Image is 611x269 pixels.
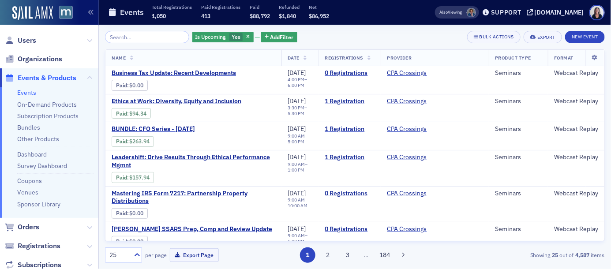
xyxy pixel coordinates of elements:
[109,250,129,260] div: 25
[120,7,144,18] h1: Events
[387,97,442,105] span: CPA Crossings
[112,55,126,61] span: Name
[387,125,427,133] a: CPA Crossings
[565,31,605,43] button: New Event
[288,133,312,145] div: –
[554,125,598,133] div: Webcast Replay
[491,8,521,16] div: Support
[288,197,305,203] time: 9:00 AM
[387,153,442,161] span: CPA Crossings
[18,36,36,45] span: Users
[112,80,148,90] div: Paid: 0 - $0
[250,12,270,19] span: $88,792
[480,34,514,39] div: Bulk Actions
[17,101,77,108] a: On-Demand Products
[116,174,130,181] span: :
[320,247,336,263] button: 2
[325,69,375,77] a: 0 Registrations
[288,105,304,111] time: 3:30 PM
[288,77,312,88] div: –
[467,8,476,17] span: Chris Dougherty
[59,6,73,19] img: SailAMX
[325,190,375,198] a: 0 Registrations
[112,153,275,169] span: Leadershift: Drive Results Through Ethical Performance Mgmnt
[116,238,130,245] span: :
[17,123,40,131] a: Bundles
[5,54,62,64] a: Organizations
[288,197,312,209] div: –
[325,55,363,61] span: Registrations
[325,97,375,105] a: 1 Registration
[574,251,591,259] strong: 4,587
[5,222,39,232] a: Orders
[325,225,375,233] a: 0 Registrations
[112,125,260,133] span: BUNDLE: CFO Series - September 2025
[112,208,148,219] div: Paid: 0 - $0
[288,69,306,77] span: [DATE]
[12,6,53,20] a: SailAMX
[170,248,219,262] button: Export Page
[112,97,260,105] span: Ethics at Work: Diversity, Equity and Inclusion
[232,33,240,40] span: Yes
[288,153,306,161] span: [DATE]
[5,36,36,45] a: Users
[440,9,448,15] div: Also
[288,133,305,139] time: 9:00 AM
[565,32,605,40] a: New Event
[17,150,47,158] a: Dashboard
[288,161,312,173] div: –
[201,4,240,10] p: Paid Registrations
[535,8,584,16] div: [DOMAIN_NAME]
[288,189,306,197] span: [DATE]
[116,174,127,181] a: Paid
[309,4,330,10] p: Net
[112,136,154,147] div: Paid: 1 - $26394
[440,9,462,15] span: Viewing
[340,247,356,263] button: 3
[387,225,427,233] a: CPA Crossings
[288,82,304,88] time: 6:00 PM
[17,89,36,97] a: Events
[387,55,412,61] span: Provider
[288,55,300,61] span: Date
[554,153,598,161] div: Webcast Replay
[387,225,442,233] span: CPA Crossings
[288,167,304,173] time: 1:00 PM
[467,31,521,43] button: Bulk Actions
[17,200,60,208] a: Sponsor Library
[288,225,306,233] span: [DATE]
[201,12,210,19] span: 413
[444,251,605,259] div: Showing out of items
[551,251,560,259] strong: 25
[112,172,154,183] div: Paid: 1 - $15794
[495,69,542,77] div: Seminars
[377,247,393,263] button: 184
[17,135,59,143] a: Other Products
[116,210,127,217] a: Paid
[112,236,148,247] div: Paid: 0 - $0
[554,97,598,105] div: Webcast Replay
[116,110,127,117] a: Paid
[537,35,555,40] div: Export
[288,233,312,244] div: –
[387,125,442,133] span: CPA Crossings
[116,210,130,217] span: :
[387,190,427,198] a: CPA Crossings
[325,125,375,133] a: 1 Registration
[130,210,144,217] span: $0.00
[112,69,260,77] span: Business Tax Update: Recent Developments
[288,238,304,244] time: 5:00 PM
[5,73,76,83] a: Events & Products
[17,162,67,170] a: Survey Dashboard
[554,225,598,233] div: Webcast Replay
[116,110,130,117] span: :
[112,125,260,133] a: BUNDLE: CFO Series - [DATE]
[524,31,562,43] button: Export
[250,4,270,10] p: Paid
[387,190,442,198] span: CPA Crossings
[495,225,542,233] div: Seminars
[112,190,275,205] a: Mastering IRS Form 7217: Partnership Property Distributions
[554,69,598,77] div: Webcast Replay
[152,4,192,10] p: Total Registrations
[288,232,305,239] time: 9:00 AM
